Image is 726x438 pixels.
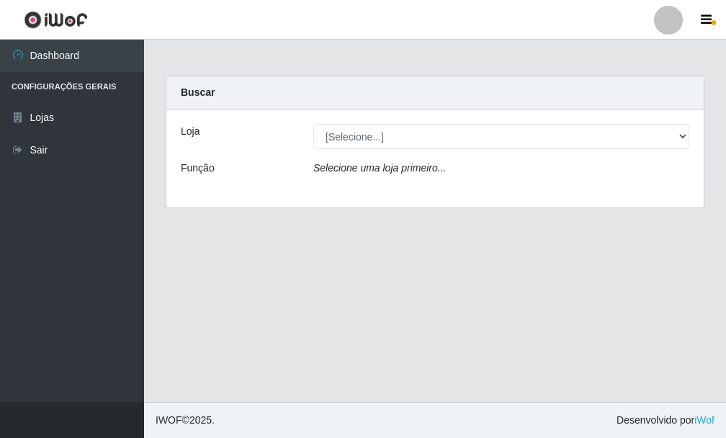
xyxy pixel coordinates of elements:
label: Loja [181,124,200,139]
strong: Buscar [181,86,215,98]
img: CoreUI Logo [24,11,88,29]
i: Selecione uma loja primeiro... [313,162,446,174]
label: Função [181,161,215,176]
a: iWof [694,414,714,426]
span: © 2025 . [156,413,215,428]
span: IWOF [156,414,182,426]
span: Desenvolvido por [617,413,714,428]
